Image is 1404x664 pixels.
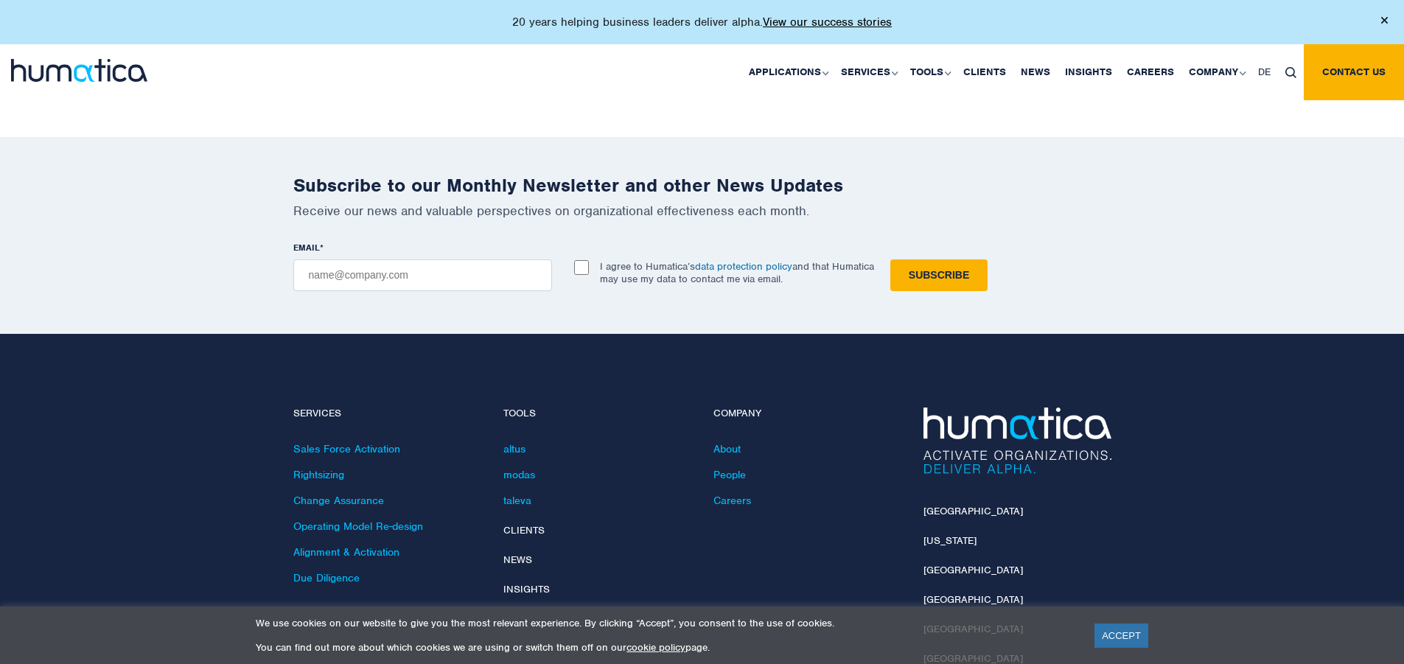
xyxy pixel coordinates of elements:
[713,494,751,507] a: Careers
[741,44,834,100] a: Applications
[11,59,147,82] img: logo
[293,468,344,481] a: Rightsizing
[293,203,1111,219] p: Receive our news and valuable perspectives on organizational effectiveness each month.
[503,468,535,481] a: modas
[503,553,532,566] a: News
[600,260,874,285] p: I agree to Humatica’s and that Humatica may use my data to contact me via email.
[293,520,423,533] a: Operating Model Re-design
[713,408,901,420] h4: Company
[503,524,545,537] a: Clients
[293,408,481,420] h4: Services
[923,564,1023,576] a: [GEOGRAPHIC_DATA]
[293,442,400,455] a: Sales Force Activation
[293,174,1111,197] h2: Subscribe to our Monthly Newsletter and other News Updates
[256,617,1076,629] p: We use cookies on our website to give you the most relevant experience. By clicking “Accept”, you...
[1304,44,1404,100] a: Contact us
[293,259,552,291] input: name@company.com
[293,571,360,584] a: Due Diligence
[293,242,320,254] span: EMAIL
[503,408,691,420] h4: Tools
[1094,623,1148,648] a: ACCEPT
[890,259,988,291] input: Subscribe
[763,15,892,29] a: View our success stories
[1258,66,1271,78] span: DE
[923,505,1023,517] a: [GEOGRAPHIC_DATA]
[626,641,685,654] a: cookie policy
[1120,44,1181,100] a: Careers
[293,545,399,559] a: Alignment & Activation
[923,534,977,547] a: [US_STATE]
[1058,44,1120,100] a: Insights
[713,442,741,455] a: About
[503,583,550,595] a: Insights
[503,442,525,455] a: altus
[1285,67,1296,78] img: search_icon
[256,641,1076,654] p: You can find out more about which cookies we are using or switch them off on our page.
[503,494,531,507] a: taleva
[695,260,792,273] a: data protection policy
[923,593,1023,606] a: [GEOGRAPHIC_DATA]
[713,468,746,481] a: People
[512,15,892,29] p: 20 years helping business leaders deliver alpha.
[574,260,589,275] input: I agree to Humatica’sdata protection policyand that Humatica may use my data to contact me via em...
[1013,44,1058,100] a: News
[956,44,1013,100] a: Clients
[1181,44,1251,100] a: Company
[1251,44,1278,100] a: DE
[834,44,903,100] a: Services
[923,408,1111,474] img: Humatica
[293,494,384,507] a: Change Assurance
[903,44,956,100] a: Tools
